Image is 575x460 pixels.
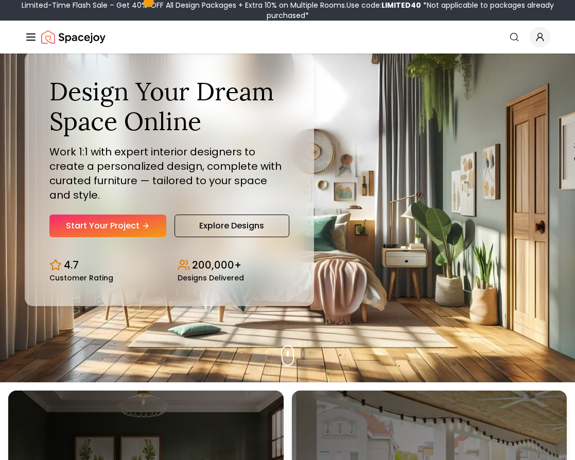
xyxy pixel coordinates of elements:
small: Designs Delivered [178,274,244,281]
p: Work 1:1 with expert interior designers to create a personalized design, complete with curated fu... [49,145,289,202]
a: Spacejoy [41,27,106,47]
p: 200,000+ [192,258,241,272]
nav: Global [25,21,550,54]
div: Design stats [49,250,289,281]
a: Explore Designs [175,215,289,237]
h1: Design Your Dream Space Online [49,77,289,136]
img: Spacejoy Logo [41,27,106,47]
a: Start Your Project [49,215,166,237]
small: Customer Rating [49,274,113,281]
p: 4.7 [64,258,79,272]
